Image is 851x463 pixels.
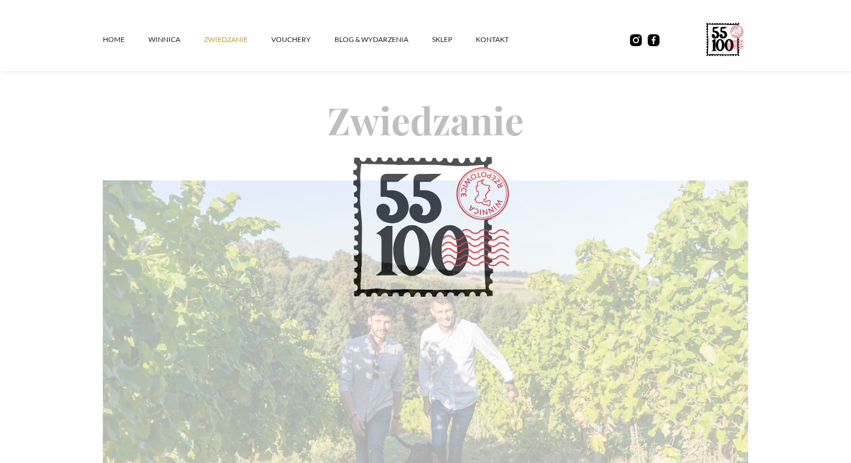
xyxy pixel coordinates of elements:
a: Blog & Wydarzenia [334,22,432,57]
a: vouchery [271,22,334,57]
a: kontakt [476,22,532,57]
a: SKLEP [432,22,476,57]
a: winnica [148,22,204,57]
a: Home [103,22,148,57]
a: ZWIEDZANIE [204,22,271,57]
